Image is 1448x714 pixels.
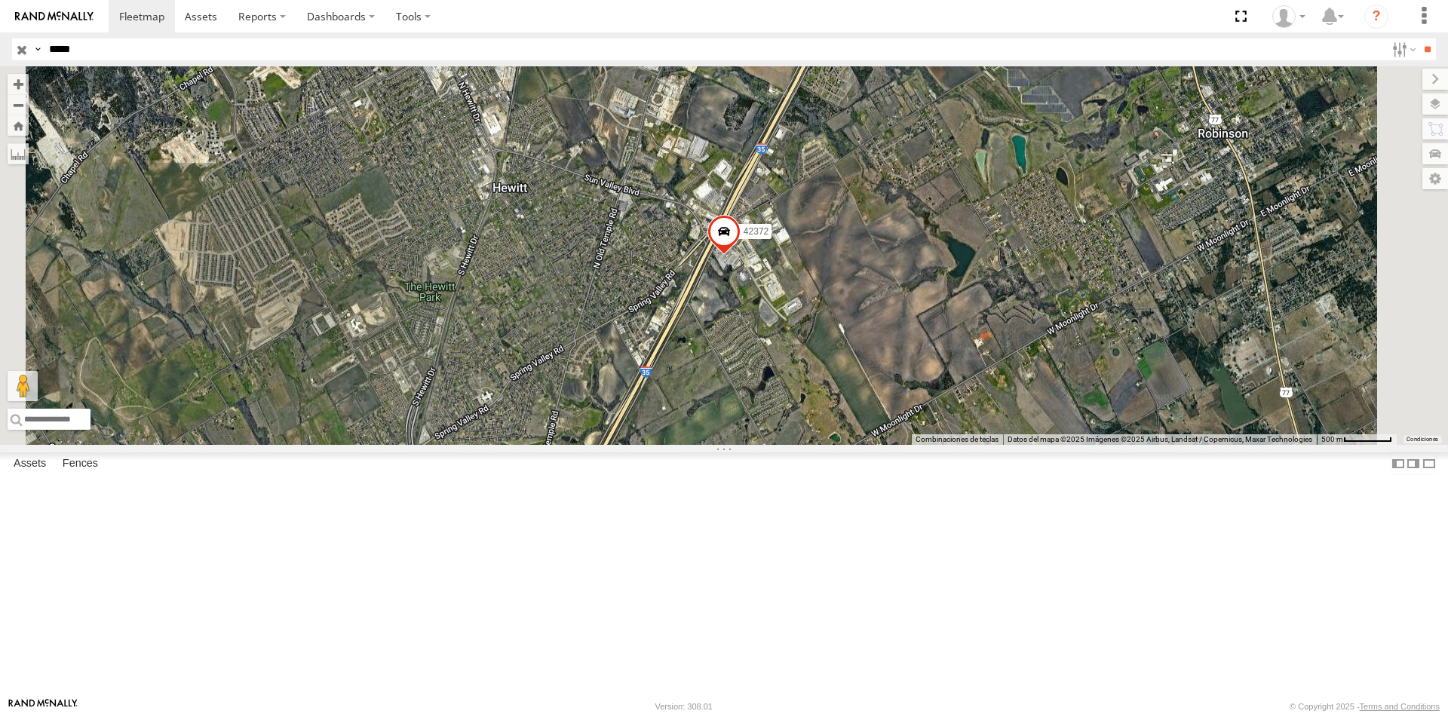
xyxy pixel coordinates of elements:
label: Search Query [32,38,44,60]
label: Assets [6,453,54,474]
a: Visit our Website [8,699,78,714]
label: Fences [55,453,106,474]
button: Zoom out [8,94,29,115]
button: Zoom Home [8,115,29,136]
div: © Copyright 2025 - [1290,702,1440,711]
span: 42372 [744,227,768,237]
i: ? [1364,5,1388,29]
div: Version: 308.01 [655,702,713,711]
img: rand-logo.svg [15,11,94,22]
button: Zoom in [8,74,29,94]
div: Juan Lopez [1267,5,1311,28]
span: 500 m [1321,435,1343,443]
label: Map Settings [1422,168,1448,189]
label: Search Filter Options [1386,38,1419,60]
button: Escala del mapa: 500 m por 61 píxeles [1317,434,1397,445]
a: Terms and Conditions [1360,702,1440,711]
a: Condiciones (se abre en una nueva pestaña) [1407,437,1438,443]
label: Hide Summary Table [1422,452,1437,474]
span: Datos del mapa ©2025 Imágenes ©2025 Airbus, Landsat / Copernicus, Maxar Technologies [1008,435,1312,443]
button: Combinaciones de teclas [916,434,999,445]
label: Dock Summary Table to the Left [1391,452,1406,474]
label: Dock Summary Table to the Right [1406,452,1421,474]
button: Arrastra el hombrecito naranja al mapa para abrir Street View [8,371,38,401]
label: Measure [8,143,29,164]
